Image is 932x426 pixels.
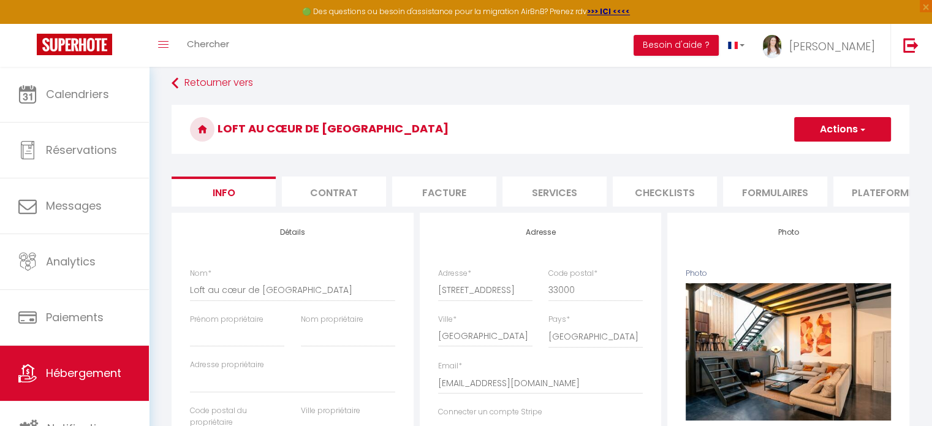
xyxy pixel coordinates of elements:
li: Formulaires [723,177,827,207]
label: Nom [190,268,211,280]
img: ... [763,35,781,58]
span: Analytics [46,254,96,269]
li: Services [502,177,607,207]
label: Photo [686,268,707,280]
span: [PERSON_NAME] [789,39,875,54]
label: Email [438,360,462,372]
a: >>> ICI <<<< [587,6,630,17]
label: Connecter un compte Stripe [438,406,542,418]
button: Besoin d'aide ? [634,35,719,56]
span: Messages [46,198,102,213]
h4: Adresse [438,228,643,237]
img: logout [903,37,919,53]
a: Chercher [178,24,238,67]
button: Actions [794,117,891,142]
label: Code postal [548,268,597,280]
li: Checklists [613,177,717,207]
h4: Détails [190,228,395,237]
span: Réservations [46,142,117,158]
img: Super Booking [37,34,112,55]
h3: Loft au cœur de [GEOGRAPHIC_DATA] [172,105,909,154]
li: Contrat [282,177,386,207]
label: Prénom propriétaire [190,314,263,325]
label: Nom propriétaire [301,314,363,325]
label: Adresse propriétaire [190,359,264,371]
span: Hébergement [46,365,121,381]
label: Pays [548,314,570,325]
li: Facture [392,177,496,207]
span: Calendriers [46,86,109,102]
li: Info [172,177,276,207]
h4: Photo [686,228,891,237]
label: Ville propriétaire [301,405,360,417]
label: Adresse [438,268,471,280]
span: Paiements [46,310,104,325]
label: Ville [438,314,457,325]
span: Chercher [187,37,229,50]
a: Retourner vers [172,72,909,94]
a: ... [PERSON_NAME] [754,24,890,67]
